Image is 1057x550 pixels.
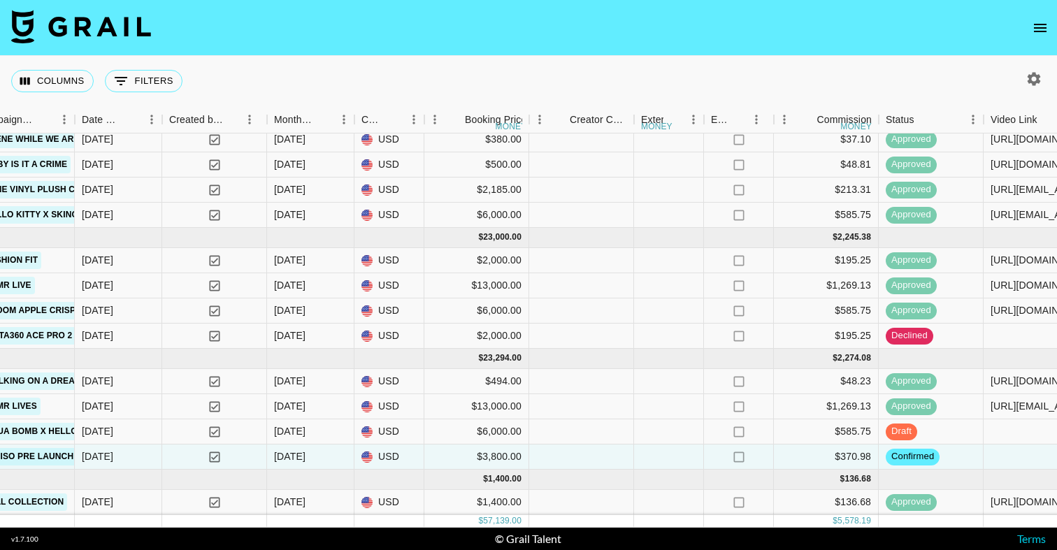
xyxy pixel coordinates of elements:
img: Grail Talent [11,10,151,43]
div: Jul '25 [274,328,305,342]
span: approved [886,375,937,388]
div: $13,000.00 [424,394,529,419]
button: Menu [54,109,75,130]
div: 8/19/2025 [82,424,113,438]
div: money [496,122,527,131]
div: 1,400.00 [488,473,522,485]
span: approved [886,304,937,317]
button: Menu [333,109,354,130]
div: 2,274.08 [837,352,871,364]
div: $ [478,515,483,527]
button: Menu [529,109,550,130]
button: Sort [914,110,934,129]
div: Jul '25 [274,253,305,267]
div: USD [354,369,424,394]
button: Menu [774,109,795,130]
button: Sort [731,110,750,129]
div: USD [354,419,424,444]
span: approved [886,158,937,171]
div: Currency [354,106,424,133]
div: $13,000.00 [424,273,529,298]
div: $ [840,473,845,485]
div: USD [354,490,424,515]
div: $585.75 [774,203,879,228]
div: Video Link [991,106,1037,133]
div: 6/9/2025 [82,182,113,196]
button: Sort [34,110,54,129]
div: $6,000.00 [424,203,529,228]
div: $48.23 [774,369,879,394]
button: Sort [122,110,141,129]
div: 7/6/2025 [82,253,113,267]
button: Sort [384,110,403,129]
button: Menu [424,109,445,130]
div: $37.10 [774,127,879,152]
div: $494.00 [424,369,529,394]
div: Creator Commmission Override [570,106,627,133]
div: USD [354,152,424,178]
div: $ [833,352,837,364]
div: Expenses: Remove Commission? [711,106,731,133]
button: Sort [797,110,817,129]
div: 8/19/2025 [82,449,113,463]
button: open drawer [1026,14,1054,42]
div: $2,185.00 [424,178,529,203]
div: $ [478,352,483,364]
div: $1,269.13 [774,394,879,419]
div: $585.75 [774,419,879,444]
div: $380.00 [424,127,529,152]
div: $213.31 [774,178,879,203]
div: $3,800.00 [424,444,529,470]
div: USD [354,127,424,152]
div: 7/5/2025 [82,278,113,292]
div: $ [483,473,488,485]
div: USD [354,324,424,349]
div: 6/19/2025 [82,132,113,146]
span: approved [886,495,937,509]
button: Menu [239,109,260,130]
div: Sep '25 [274,495,305,509]
button: Menu [963,109,984,130]
div: 6/9/2025 [82,157,113,171]
span: approved [886,279,937,292]
div: Booking Price [465,106,526,133]
div: money [840,122,872,131]
button: Menu [746,109,767,130]
button: Sort [445,110,465,129]
div: Jun '25 [274,132,305,146]
div: Status [886,106,914,133]
div: Aug '25 [274,399,305,413]
div: Jun '25 [274,157,305,171]
div: 23,000.00 [483,231,522,243]
div: USD [354,394,424,419]
div: 7/16/2025 [82,303,113,317]
button: Sort [1037,110,1057,129]
div: 57,139.00 [483,515,522,527]
button: Menu [141,109,162,130]
div: $195.25 [774,248,879,273]
button: Sort [550,110,570,129]
div: Created by Grail Team [169,106,224,133]
div: 7/10/2025 [82,328,113,342]
div: $195.25 [774,324,879,349]
div: Month Due [274,106,314,133]
div: Jul '25 [274,303,305,317]
div: USD [354,444,424,470]
div: 9/1/2025 [82,495,113,509]
div: USD [354,248,424,273]
div: Aug '25 [274,424,305,438]
div: Aug '25 [274,449,305,463]
div: $136.68 [774,490,879,515]
div: 8/31/2025 [82,399,113,413]
div: $2,000.00 [424,324,529,349]
div: Jul '25 [274,278,305,292]
button: Sort [314,110,333,129]
div: $ [478,231,483,243]
button: Menu [403,109,424,130]
div: $6,000.00 [424,419,529,444]
span: approved [886,183,937,196]
div: Aug '25 [274,374,305,388]
div: $ [833,515,837,527]
div: money [641,122,673,131]
div: 136.68 [844,473,871,485]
